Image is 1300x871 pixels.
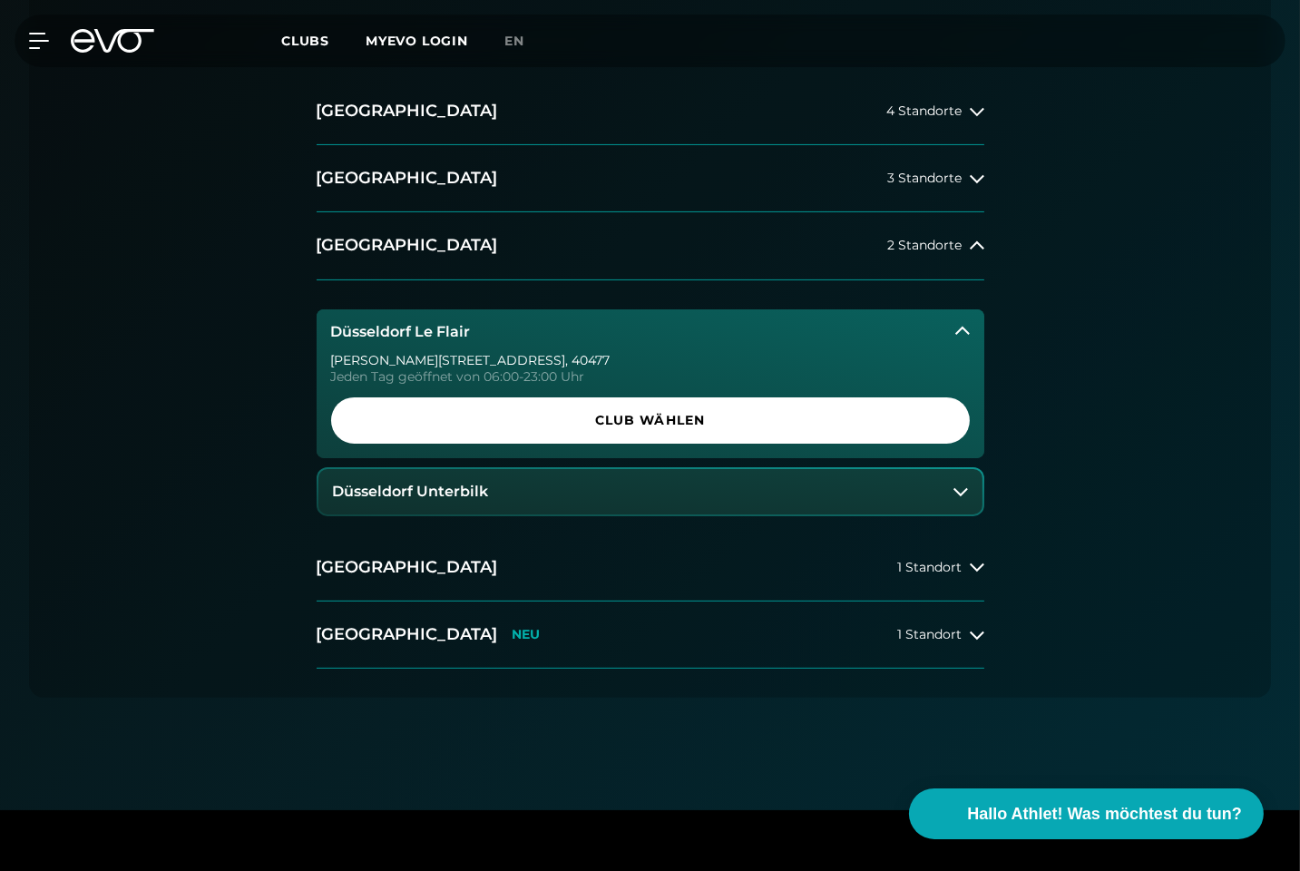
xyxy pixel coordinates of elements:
span: Hallo Athlet! Was möchtest du tun? [967,802,1242,827]
span: 1 Standort [898,628,963,641]
h2: [GEOGRAPHIC_DATA] [317,234,498,257]
button: Hallo Athlet! Was möchtest du tun? [909,788,1264,839]
div: [PERSON_NAME][STREET_ADDRESS] , 40477 [331,354,970,367]
button: [GEOGRAPHIC_DATA]1 Standort [317,534,984,602]
span: 4 Standorte [887,104,963,118]
a: en [504,31,546,52]
h2: [GEOGRAPHIC_DATA] [317,623,498,646]
h2: [GEOGRAPHIC_DATA] [317,100,498,122]
button: Düsseldorf Le Flair [317,309,984,355]
p: NEU [513,627,541,642]
span: Clubs [281,33,329,49]
button: [GEOGRAPHIC_DATA]3 Standorte [317,145,984,212]
span: Club wählen [353,411,948,430]
h3: Düsseldorf Le Flair [331,324,471,340]
button: Düsseldorf Unterbilk [318,469,982,514]
button: [GEOGRAPHIC_DATA]NEU1 Standort [317,602,984,669]
h2: [GEOGRAPHIC_DATA] [317,556,498,579]
h3: Düsseldorf Unterbilk [333,484,489,500]
span: 3 Standorte [888,171,963,185]
a: MYEVO LOGIN [366,33,468,49]
span: 1 Standort [898,561,963,574]
span: 2 Standorte [888,239,963,252]
a: Club wählen [331,397,970,444]
a: Clubs [281,32,366,49]
h2: [GEOGRAPHIC_DATA] [317,167,498,190]
span: en [504,33,524,49]
button: [GEOGRAPHIC_DATA]2 Standorte [317,212,984,279]
div: Jeden Tag geöffnet von 06:00-23:00 Uhr [331,370,970,383]
button: [GEOGRAPHIC_DATA]4 Standorte [317,78,984,145]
